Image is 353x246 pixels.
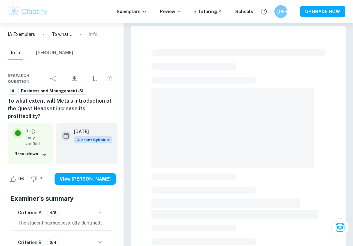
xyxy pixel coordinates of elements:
span: 3/4 [47,240,59,245]
span: 2 [36,176,46,182]
p: 7 [26,128,29,135]
h5: Examiner's summary [10,194,113,203]
button: Breakdown [13,149,48,159]
div: Bookmark [89,72,102,85]
p: Review [160,8,182,15]
button: Info [8,46,23,60]
p: To what extent will Meta’s introduction of the Quest Headset increase its profitability? [52,31,72,38]
div: Dislike [29,174,46,184]
div: This exemplar is based on the current syllabus. Feel free to refer to it for inspiration/ideas wh... [74,136,112,143]
div: Download [61,70,88,87]
button: [PERSON_NAME] [36,46,73,60]
span: 96 [15,176,28,182]
button: Ask Clai [331,218,349,236]
h6: To what extent will Meta’s introduction of the Quest Headset increase its profitability? [8,97,116,120]
div: Report issue [103,72,116,85]
a: IA Exemplars [8,31,35,38]
a: Business and Management-SL [18,87,87,95]
a: IA [8,87,17,95]
button: [PERSON_NAME] [274,5,287,18]
span: IA [8,88,17,94]
button: Help and Feedback [258,6,269,17]
img: Clastify logo [8,5,48,18]
a: Grade fully verified [30,129,36,134]
a: Schools [235,8,253,15]
span: 4/5 [47,210,59,216]
span: Fully verified [26,135,48,147]
span: Research question [8,73,47,84]
div: Share [47,72,60,85]
button: UPGRADE NOW [300,6,345,17]
div: Like [8,174,28,184]
p: Exemplars [117,8,147,15]
span: Current Syllabus [74,136,112,143]
p: The student has successfully identified creativity as the key concept for the Internal Assessment... [18,219,106,226]
h6: [DATE] [74,128,107,135]
h6: Criterion B [18,239,42,246]
h6: [PERSON_NAME] [277,8,285,15]
button: View [PERSON_NAME] [55,173,116,185]
span: Business and Management-SL [19,88,87,94]
a: Tutoring [198,8,222,15]
p: Info [89,31,98,38]
h6: Criterion A [18,209,42,216]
